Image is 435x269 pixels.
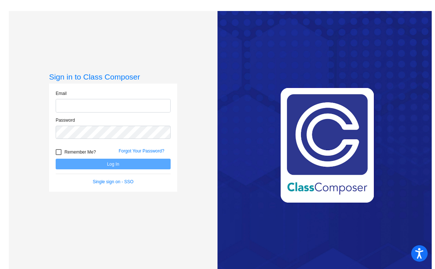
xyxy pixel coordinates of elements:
[56,159,171,169] button: Log In
[119,148,164,154] a: Forgot Your Password?
[93,179,133,184] a: Single sign on - SSO
[56,90,67,97] label: Email
[49,72,177,81] h3: Sign in to Class Composer
[64,148,96,156] span: Remember Me?
[56,117,75,124] label: Password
